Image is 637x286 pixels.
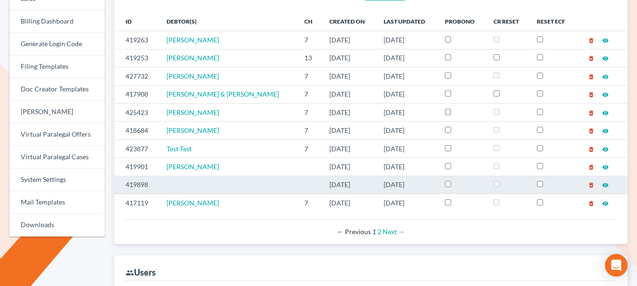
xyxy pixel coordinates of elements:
th: ProBono [437,12,486,31]
i: visibility [602,200,609,207]
a: delete_forever [588,180,595,188]
i: delete_forever [588,200,595,207]
a: delete_forever [588,126,595,134]
a: System Settings [9,169,105,191]
div: Open Intercom Messenger [605,254,628,277]
div: Users [126,267,156,278]
td: [DATE] [322,122,377,139]
td: [DATE] [376,158,437,176]
a: visibility [602,90,609,98]
th: Debtor(s) [159,12,297,31]
a: delete_forever [588,145,595,153]
td: [DATE] [322,49,377,67]
span: [PERSON_NAME] [167,199,219,207]
a: Next page [383,228,405,236]
a: delete_forever [588,72,595,80]
i: visibility [602,74,609,80]
a: visibility [602,180,609,188]
a: Test Test [167,145,192,153]
td: 419263 [114,31,159,49]
span: [PERSON_NAME] [167,108,219,116]
em: Page 1 [372,228,376,236]
th: Reset ECF [529,12,576,31]
td: 7 [297,85,322,103]
a: visibility [602,72,609,80]
td: [DATE] [322,31,377,49]
th: CR Reset [486,12,530,31]
a: [PERSON_NAME] [167,163,219,171]
td: 417908 [114,85,159,103]
td: 425423 [114,103,159,121]
i: delete_forever [588,182,595,188]
i: delete_forever [588,37,595,44]
a: Virtual Paralegal Offers [9,123,105,146]
td: [DATE] [376,194,437,212]
td: 7 [297,122,322,139]
i: delete_forever [588,146,595,153]
i: delete_forever [588,110,595,116]
a: delete_forever [588,108,595,116]
a: visibility [602,54,609,62]
i: visibility [602,146,609,153]
a: visibility [602,163,609,171]
th: ID [114,12,159,31]
a: [PERSON_NAME] [167,54,219,62]
td: [DATE] [376,176,437,194]
td: [DATE] [376,67,437,85]
i: delete_forever [588,91,595,98]
td: [DATE] [376,122,437,139]
td: [DATE] [322,194,377,212]
a: Filing Templates [9,56,105,78]
th: Last Updated [376,12,437,31]
a: Page 2 [377,228,381,236]
i: visibility [602,128,609,134]
td: 427732 [114,67,159,85]
i: visibility [602,110,609,116]
td: [DATE] [322,176,377,194]
td: 7 [297,67,322,85]
td: [DATE] [376,49,437,67]
a: Doc Creator Templates [9,78,105,101]
i: group [126,269,134,277]
td: 417119 [114,194,159,212]
a: visibility [602,108,609,116]
td: [DATE] [322,85,377,103]
span: [PERSON_NAME] [167,36,219,44]
td: 13 [297,49,322,67]
td: [DATE] [322,103,377,121]
div: Pagination [133,227,609,237]
a: Billing Dashboard [9,10,105,33]
i: delete_forever [588,55,595,62]
a: [PERSON_NAME] [167,126,219,134]
td: 7 [297,139,322,157]
td: 419898 [114,176,159,194]
i: delete_forever [588,74,595,80]
td: [DATE] [376,31,437,49]
td: 419901 [114,158,159,176]
td: [DATE] [322,139,377,157]
td: 7 [297,103,322,121]
i: visibility [602,164,609,171]
i: visibility [602,55,609,62]
i: visibility [602,91,609,98]
td: 418684 [114,122,159,139]
a: Mail Templates [9,191,105,214]
i: delete_forever [588,164,595,171]
a: visibility [602,145,609,153]
td: [DATE] [322,67,377,85]
span: Previous page [337,228,371,236]
a: delete_forever [588,54,595,62]
a: Downloads [9,214,105,237]
td: 7 [297,31,322,49]
td: [DATE] [322,158,377,176]
th: Ch [297,12,322,31]
td: 423877 [114,139,159,157]
th: Created On [322,12,377,31]
a: delete_forever [588,36,595,44]
a: [PERSON_NAME] [167,72,219,80]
